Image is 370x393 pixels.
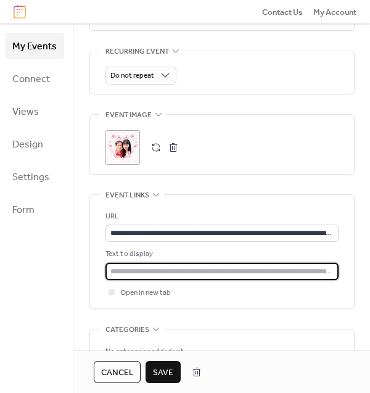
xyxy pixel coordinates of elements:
[14,5,26,19] img: logo
[12,201,35,220] span: Form
[5,33,64,59] a: My Events
[120,287,171,299] span: Open in new tab
[105,189,149,201] span: Event links
[5,65,64,92] a: Connect
[105,323,149,336] span: Categories
[105,46,169,58] span: Recurring event
[313,6,356,18] a: My Account
[12,135,43,154] span: Design
[105,345,186,358] span: No categories added yet.
[105,109,152,121] span: Event image
[262,6,303,19] span: Contact Us
[5,163,64,190] a: Settings
[12,102,39,122] span: Views
[5,196,64,223] a: Form
[105,130,140,165] div: ;
[94,361,141,383] button: Cancel
[105,210,336,223] div: URL
[12,37,57,56] span: My Events
[12,70,50,89] span: Connect
[146,361,181,383] button: Save
[105,248,336,260] div: Text to display
[12,168,49,187] span: Settings
[153,366,173,379] span: Save
[5,98,64,125] a: Views
[101,366,133,379] span: Cancel
[110,68,154,83] span: Do not repeat
[5,131,64,157] a: Design
[262,6,303,18] a: Contact Us
[313,6,356,19] span: My Account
